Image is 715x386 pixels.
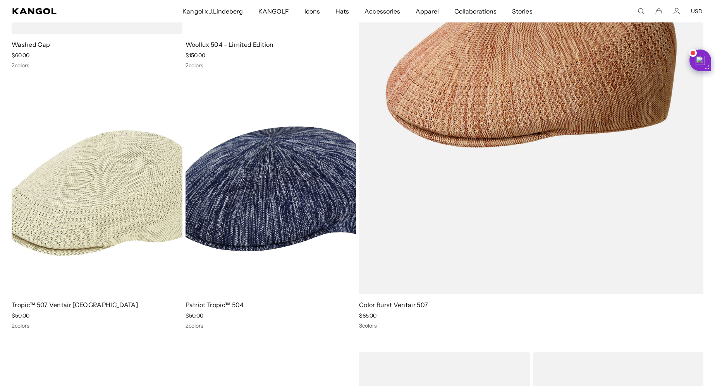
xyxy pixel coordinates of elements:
[12,52,29,59] span: $60.00
[359,322,703,329] div: 3 colors
[12,312,29,319] span: $50.00
[186,62,356,69] div: 2 colors
[186,301,244,309] a: Patriot Tropic™ 504
[186,41,274,48] a: Woollux 504 - Limited Edition
[12,8,121,14] a: Kangol
[673,8,680,15] a: Account
[12,322,182,329] div: 2 colors
[186,52,205,59] span: $150.00
[12,301,138,309] a: Tropic™ 507 Ventair [GEOGRAPHIC_DATA]
[12,62,182,69] div: 2 colors
[186,312,203,319] span: $50.00
[186,80,356,294] img: Patriot Tropic™ 504
[638,8,645,15] summary: Search here
[359,312,376,319] span: $65.00
[655,8,662,15] button: Cart
[691,8,703,15] button: USD
[359,301,428,309] a: Color Burst Ventair 507
[12,80,182,294] img: Tropic™ 507 Ventair USA
[12,41,50,48] a: Washed Cap
[186,322,356,329] div: 2 colors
